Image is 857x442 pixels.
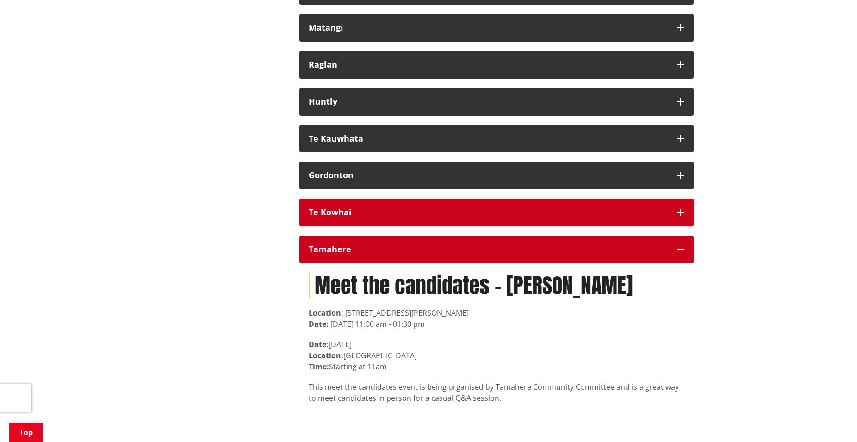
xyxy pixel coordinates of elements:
[309,361,329,372] strong: Time:
[299,236,694,263] button: Tamahere
[309,308,343,318] strong: Location:
[299,88,694,116] button: Huntly
[299,125,694,153] button: Te Kauwhata
[309,273,684,298] h1: Meet the candidates - [PERSON_NAME]
[814,403,848,436] iframe: Messenger Launcher
[309,60,668,69] div: Raglan
[309,23,668,32] div: Matangi
[309,134,668,143] div: Te Kauwhata
[345,308,469,318] span: [STREET_ADDRESS][PERSON_NAME]
[299,14,694,42] button: Matangi
[309,339,684,372] p: [DATE] [GEOGRAPHIC_DATA] Starting at 11am
[309,350,343,361] strong: Location:
[309,339,329,349] strong: Date:
[309,169,354,181] strong: Gordonton
[309,245,668,254] div: Tamahere
[309,206,352,218] strong: Te Kowhai
[330,319,425,329] time: [DATE] 11:00 am - 01:30 pm
[299,199,694,226] button: Te Kowhai
[9,423,43,442] a: Top
[309,97,668,106] div: Huntly
[299,162,694,189] button: Gordonton
[309,319,329,329] strong: Date:
[299,51,694,79] button: Raglan
[309,381,684,404] p: This meet the candidates event is being organised by Tamahere Community Committee and is a great ...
